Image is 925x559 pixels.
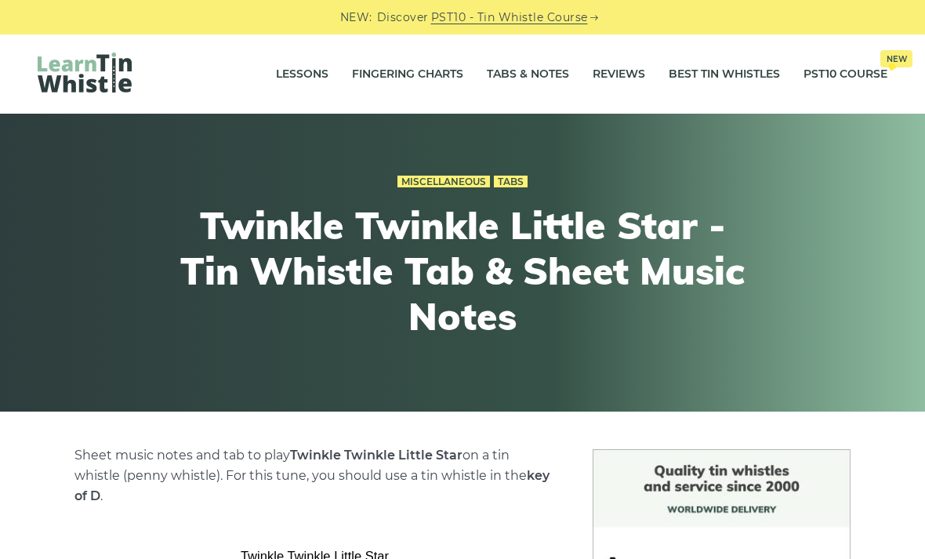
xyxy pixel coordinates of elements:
a: Lessons [276,55,328,94]
a: Fingering Charts [352,55,463,94]
img: LearnTinWhistle.com [38,53,132,93]
a: Tabs [494,176,528,188]
h1: Twinkle Twinkle Little Star - Tin Whistle Tab & Sheet Music Notes [174,203,751,339]
a: PST10 CourseNew [803,55,887,94]
a: Best Tin Whistles [669,55,780,94]
p: Sheet music notes and tab to play on a tin whistle (penny whistle). For this tune, you should use... [74,445,554,506]
a: Tabs & Notes [487,55,569,94]
strong: Twinkle Twinkle Little Star [290,448,462,463]
a: Miscellaneous [397,176,490,188]
span: New [880,50,912,67]
a: Reviews [593,55,645,94]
